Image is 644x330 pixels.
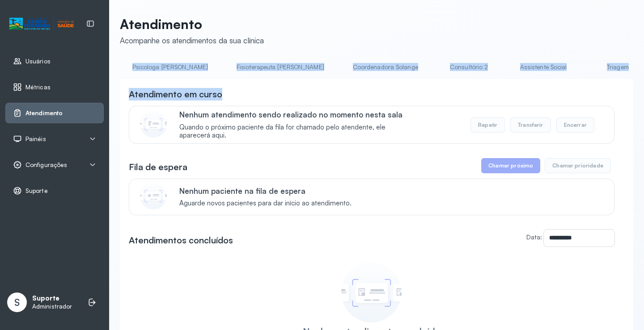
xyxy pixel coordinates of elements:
[526,233,542,241] label: Data:
[25,135,46,143] span: Painéis
[129,88,222,100] h3: Atendimento em curso
[511,60,576,75] a: Assistente Social
[25,84,51,91] span: Métricas
[32,294,72,303] p: Suporte
[341,262,402,322] img: Imagem de empty state
[120,36,264,45] div: Acompanhe os atendimentos da sua clínica
[481,158,540,173] button: Chamar próximo
[25,187,48,195] span: Suporte
[510,117,551,133] button: Transferir
[179,199,352,208] span: Aguarde novos pacientes para dar início ao atendimento.
[438,60,500,75] a: Consultório 2
[13,57,96,66] a: Usuários
[179,110,416,119] p: Nenhum atendimento sendo realizado no momento nesta sala
[140,183,167,209] img: Imagem de CalloutCard
[13,83,96,92] a: Métricas
[344,60,427,75] a: Coordenadora Solange
[120,16,264,32] p: Atendimento
[123,60,217,75] a: Psicologa [PERSON_NAME]
[545,158,611,173] button: Chamar prioridade
[470,117,505,133] button: Repetir
[140,111,167,138] img: Imagem de CalloutCard
[25,161,67,169] span: Configurações
[228,60,333,75] a: Fisioterapeuta [PERSON_NAME]
[179,186,352,196] p: Nenhum paciente na fila de espera
[25,58,51,65] span: Usuários
[129,234,233,246] h3: Atendimentos concluídos
[179,123,416,140] span: Quando o próximo paciente da fila for chamado pelo atendente, ele aparecerá aqui.
[13,109,96,117] a: Atendimento
[556,117,594,133] button: Encerrar
[129,161,187,173] h3: Fila de espera
[32,303,72,310] p: Administrador
[9,17,74,31] img: Logotipo do estabelecimento
[25,109,63,117] span: Atendimento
